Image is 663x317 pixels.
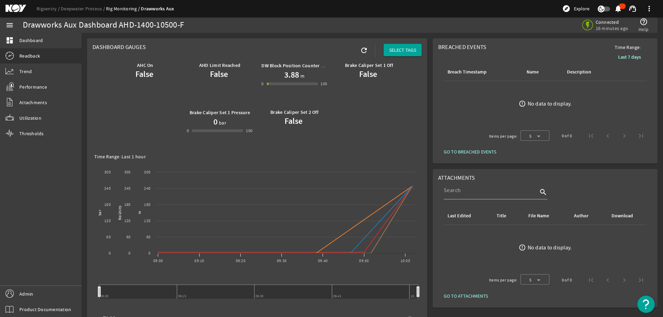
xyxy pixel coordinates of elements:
[559,3,592,14] button: Explore
[528,244,572,251] div: No data to display.
[596,19,628,25] span: Connected
[526,68,557,76] div: Name
[93,162,418,269] svg: Chart title
[106,6,141,12] a: Rig Monitoring
[345,62,393,69] b: Brake Caliper Set 1 Off
[6,36,14,44] mat-icon: dashboard
[618,54,641,60] b: Last 7 days
[562,277,572,284] div: 0 of 0
[19,130,44,137] span: Thresholds
[261,80,263,87] div: 0
[94,153,420,160] div: Time Range: Last 1 hour
[104,218,111,224] text: 120
[106,235,111,240] text: 60
[141,6,174,12] a: Drawworks Aux
[539,188,547,196] i: search
[144,202,151,207] text: 180
[146,235,151,240] text: 60
[497,212,506,220] div: Title
[6,21,14,29] mat-icon: menu
[596,25,628,31] span: 16 minutes ago
[384,44,422,56] button: SELECT TAGS
[444,186,538,195] input: Search
[277,258,287,264] text: 09:30
[567,68,591,76] div: Description
[438,174,475,181] span: Attachments
[528,212,549,220] div: File Name
[61,6,106,12] a: Deepwater Proteus
[104,202,111,207] text: 180
[527,212,565,220] div: File Name
[104,170,111,175] text: 300
[135,69,153,80] b: False
[236,258,246,264] text: 09:20
[97,210,103,216] text: bar
[104,186,111,191] text: 240
[299,72,305,79] span: m
[19,306,71,313] span: Product Documentation
[637,296,655,313] button: Open Resource Center
[246,127,252,134] div: 100
[489,133,518,140] div: Items per page:
[359,258,369,264] text: 09:50
[124,218,131,224] text: 120
[19,83,47,90] span: Performance
[401,258,410,264] text: 10:00
[562,132,572,139] div: 0 of 0
[389,47,416,53] span: SELECT TAGS
[609,44,646,51] span: Time Range:
[612,212,633,220] div: Download
[438,43,487,51] span: Breached Events
[19,99,47,106] span: Attachments
[144,218,151,224] text: 120
[448,68,487,76] div: Breach Timestamp
[448,212,471,220] div: Last Edited
[148,251,151,256] text: 0
[641,0,657,17] button: more_vert
[438,290,493,302] button: GO TO ATTACHMENTS
[284,69,299,80] h1: 3.88
[144,186,151,191] text: 240
[19,68,32,75] span: Trend
[144,170,151,175] text: 300
[19,37,43,44] span: Dashboard
[438,146,502,158] button: GO TO BREACHED EVENTS
[359,69,377,80] b: False
[566,68,615,76] div: Description
[562,4,570,13] mat-icon: explore
[210,69,228,80] b: False
[496,212,519,220] div: Title
[23,22,184,29] div: Drawworks Aux Dashboard AHD-1400-10500-F
[218,119,226,126] span: bar
[93,43,146,51] span: Dashboard Gauges
[614,4,622,13] mat-icon: notifications
[489,277,518,284] div: Items per page:
[124,202,131,207] text: 180
[444,293,488,299] span: GO TO ATTACHMENTS
[360,46,368,55] mat-icon: refresh
[318,258,328,264] text: 09:40
[19,290,33,297] span: Admin
[527,68,539,76] div: Name
[124,170,131,175] text: 300
[117,206,123,220] text: No Units
[187,127,189,134] div: 0
[199,62,240,69] b: AHD Limit Reached
[213,116,218,127] h1: 0
[519,244,526,251] mat-icon: error_outline
[126,235,131,240] text: 60
[194,258,204,264] text: 09:10
[444,148,496,155] span: GO TO BREACHED EVENTS
[446,68,518,76] div: Breach Timestamp
[261,62,404,69] b: DW Block Position Counter Height Related to The True Floor Level
[574,5,589,12] span: Explore
[124,186,131,191] text: 240
[137,211,142,214] text: m
[640,18,648,26] mat-icon: help_outline
[638,26,648,33] span: Help
[528,100,572,107] div: No data to display.
[19,52,40,59] span: Readback
[128,251,131,256] text: 0
[613,51,646,63] button: Last 7 days
[153,258,163,264] text: 09:00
